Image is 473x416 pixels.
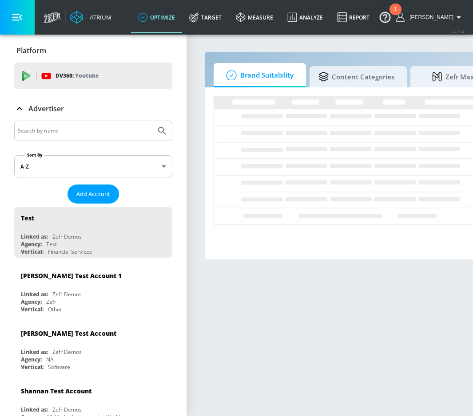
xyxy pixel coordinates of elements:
div: Advertiser [14,96,172,121]
label: Sort By [25,152,44,158]
div: Zefr [46,298,56,306]
div: Linked as: [21,290,48,298]
span: Content Categories [318,66,394,87]
div: DV360: Youtube [14,63,172,89]
p: Platform [16,46,46,55]
p: Advertiser [28,104,64,114]
div: Vertical: [21,306,44,313]
a: Report [330,1,377,33]
div: A-Z [14,155,172,177]
div: 1 [394,9,397,21]
p: DV360: [56,71,99,81]
a: measure [229,1,280,33]
span: v 4.25.4 [452,29,464,34]
div: Test [21,214,34,222]
a: Analyze [280,1,330,33]
div: [PERSON_NAME] Test AccountLinked as:Zefr DemosAgency:NAVertical:Software [14,322,172,373]
div: NA [46,356,54,363]
div: Financial Services [48,248,92,255]
div: Zefr Demos [52,290,82,298]
div: Agency: [21,240,42,248]
span: Brand Suitability [223,65,294,86]
div: Zefr Demos [52,233,82,240]
div: Agency: [21,298,42,306]
div: Software [48,363,70,371]
button: [PERSON_NAME] [396,12,464,23]
span: Add Account [76,189,110,199]
a: Target [182,1,229,33]
a: Atrium [70,11,111,24]
input: Search by name [18,125,152,137]
p: Youtube [75,71,99,80]
div: Zefr Demos [52,348,82,356]
button: Add Account [68,184,119,204]
div: TestLinked as:Zefr DemosAgency:TestVertical:Financial Services [14,207,172,258]
span: login as: javier.armendariz@zefr.com [406,14,453,20]
div: Vertical: [21,363,44,371]
button: Open Resource Center, 1 new notification [373,4,397,29]
div: Agency: [21,356,42,363]
div: Platform [14,38,172,63]
div: [PERSON_NAME] Test Account [21,329,116,338]
div: Linked as: [21,406,48,413]
div: Atrium [86,13,111,21]
div: Shannan Test Account [21,387,91,395]
a: optimize [131,1,182,33]
div: Zefr Demos [52,406,82,413]
div: Test [46,240,57,248]
div: Vertical: [21,248,44,255]
div: [PERSON_NAME] Test Account 1Linked as:Zefr DemosAgency:ZefrVertical:Other [14,265,172,315]
div: Linked as: [21,233,48,240]
div: Other [48,306,62,313]
div: Linked as: [21,348,48,356]
div: [PERSON_NAME] Test Account 1 [21,271,122,280]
